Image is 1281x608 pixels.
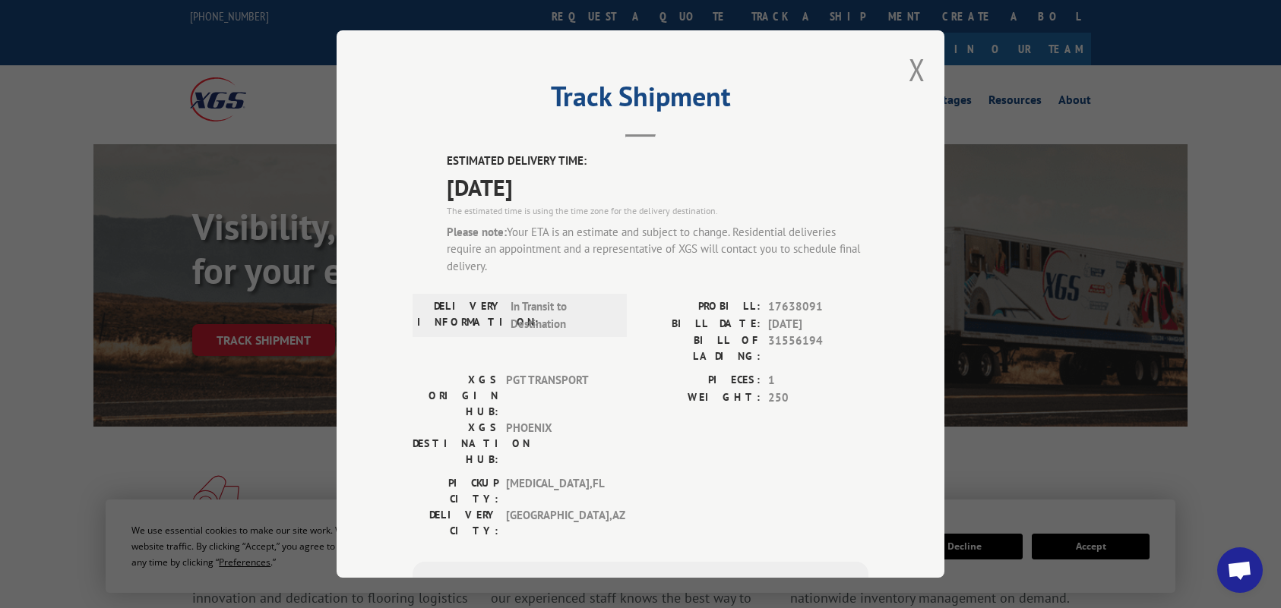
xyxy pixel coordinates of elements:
label: PICKUP CITY: [413,475,498,507]
span: 31556194 [768,332,868,364]
label: XGS ORIGIN HUB: [413,372,498,420]
span: 17638091 [768,298,868,316]
label: WEIGHT: [640,389,761,407]
label: ESTIMATED DELIVERY TIME: [447,153,868,170]
label: PIECES: [640,372,761,389]
label: DELIVERY INFORMATION: [417,298,503,332]
h2: Track Shipment [413,86,868,115]
button: Close modal [909,49,925,90]
div: Your ETA is an estimate and subject to change. Residential deliveries require an appointment and ... [447,224,868,276]
span: [DATE] [768,316,868,333]
label: DELIVERY CITY: [413,507,498,539]
span: 1 [768,372,868,389]
span: PHOENIX [506,420,609,468]
strong: Please note: [447,225,507,239]
label: BILL OF LADING: [640,332,761,364]
label: BILL DATE: [640,316,761,333]
label: XGS DESTINATION HUB: [413,420,498,468]
div: Open chat [1217,547,1263,593]
span: [GEOGRAPHIC_DATA] , AZ [506,507,609,539]
span: [MEDICAL_DATA] , FL [506,475,609,507]
span: [DATE] [447,170,868,204]
span: 250 [768,389,868,407]
span: PGT TRANSPORT [506,372,609,420]
span: In Transit to Destination [511,298,613,332]
label: PROBILL: [640,298,761,316]
div: The estimated time is using the time zone for the delivery destination. [447,204,868,218]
